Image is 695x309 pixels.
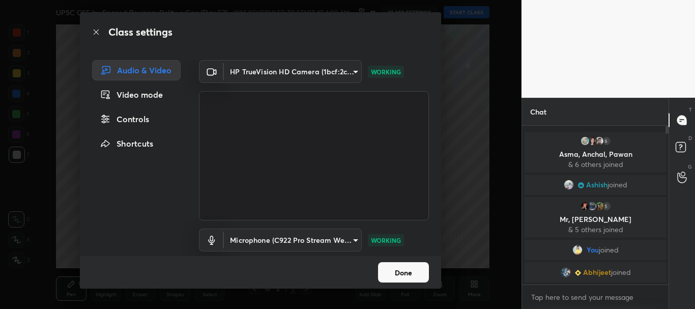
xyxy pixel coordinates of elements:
[599,246,619,254] span: joined
[108,24,172,40] h2: Class settings
[531,226,660,234] p: & 5 others joined
[371,236,401,245] p: WORKING
[531,160,660,168] p: & 6 others joined
[531,215,660,223] p: Mr, [PERSON_NAME]
[586,181,607,189] span: Ashish
[564,180,574,190] img: b574c2fa76ac4200a7f9b23bc63a4808.jpg
[587,136,597,146] img: 9f68e864e80f4fb08ae34f2bc6a726fb.jpg
[607,181,627,189] span: joined
[522,130,669,285] div: grid
[688,163,692,171] p: G
[580,136,590,146] img: 023c3cf57870466091aacae4004e5e43.jpg
[92,60,181,80] div: Audio & Video
[587,201,597,211] img: 2543179d21774b688fe335f9b47af86f.jpg
[601,136,611,146] div: 6
[594,201,604,211] img: 3
[92,133,181,154] div: Shortcuts
[587,246,599,254] span: You
[688,134,692,142] p: D
[594,136,604,146] img: f7838e6045a64cb0b5bdb4d5cf7ecc22.jpg
[574,270,581,276] img: Learner_Badge_beginner_1_8b307cf2a0.svg
[371,67,401,76] p: WORKING
[522,98,555,125] p: Chat
[560,267,570,277] img: 9d216e33a5bf47e6a9f4283eee65bf61.20634845_3
[224,229,362,251] div: HP TrueVision HD Camera (1bcf:2c9b)
[531,150,660,158] p: Asma, Anchal, Pawan
[580,201,590,211] img: b8e2d71e3750456aa6e9b8fb462bdf00.jpg
[572,245,583,255] img: f9cedfd879bc469590c381557314c459.jpg
[224,60,362,83] div: HP TrueVision HD Camera (1bcf:2c9b)
[378,262,429,283] button: Done
[601,201,611,211] div: 5
[92,85,181,105] div: Video mode
[578,182,584,188] img: Learner_Badge_champion_ad955741a3.svg
[92,109,181,129] div: Controls
[611,268,630,276] span: joined
[689,106,692,114] p: T
[583,268,611,276] span: Abhijeet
